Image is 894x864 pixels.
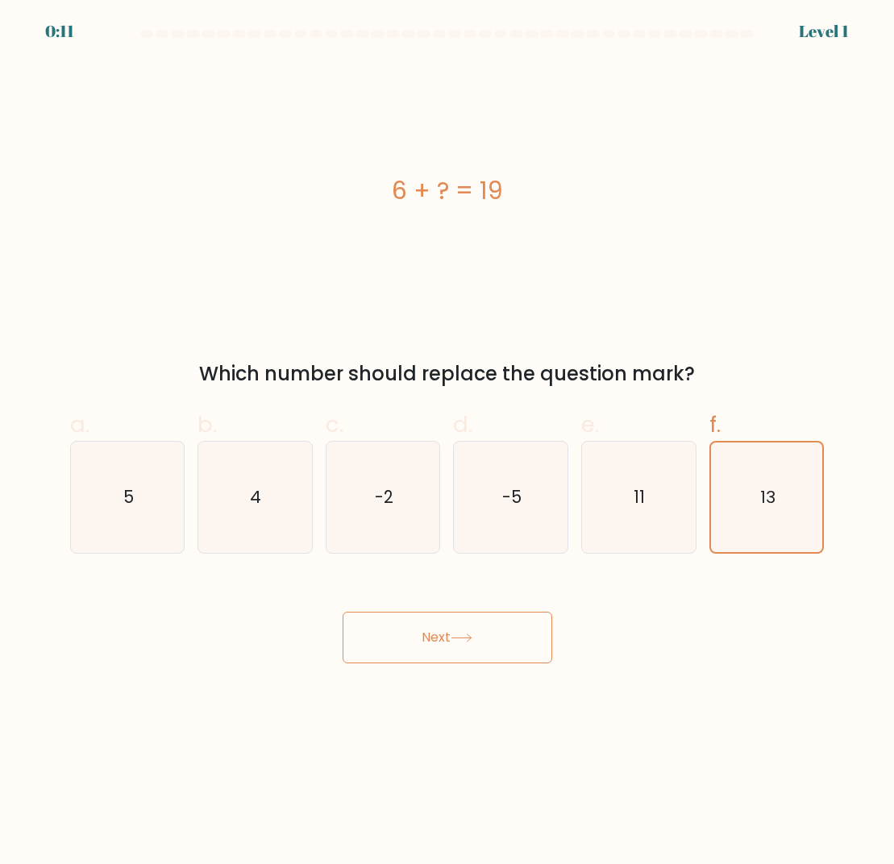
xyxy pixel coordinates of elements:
div: 0:11 [45,19,74,44]
span: e. [581,409,599,440]
div: Which number should replace the question mark? [80,359,815,388]
span: f. [709,409,721,440]
button: Next [343,612,552,663]
text: 5 [123,485,134,509]
div: 6 + ? = 19 [70,172,825,209]
text: 11 [634,485,646,509]
span: c. [326,409,343,440]
text: 4 [251,485,262,509]
span: a. [70,409,89,440]
div: Level 1 [799,19,849,44]
span: b. [198,409,217,440]
text: -2 [375,485,393,509]
text: -5 [502,485,522,509]
text: 13 [760,486,775,509]
span: d. [453,409,472,440]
